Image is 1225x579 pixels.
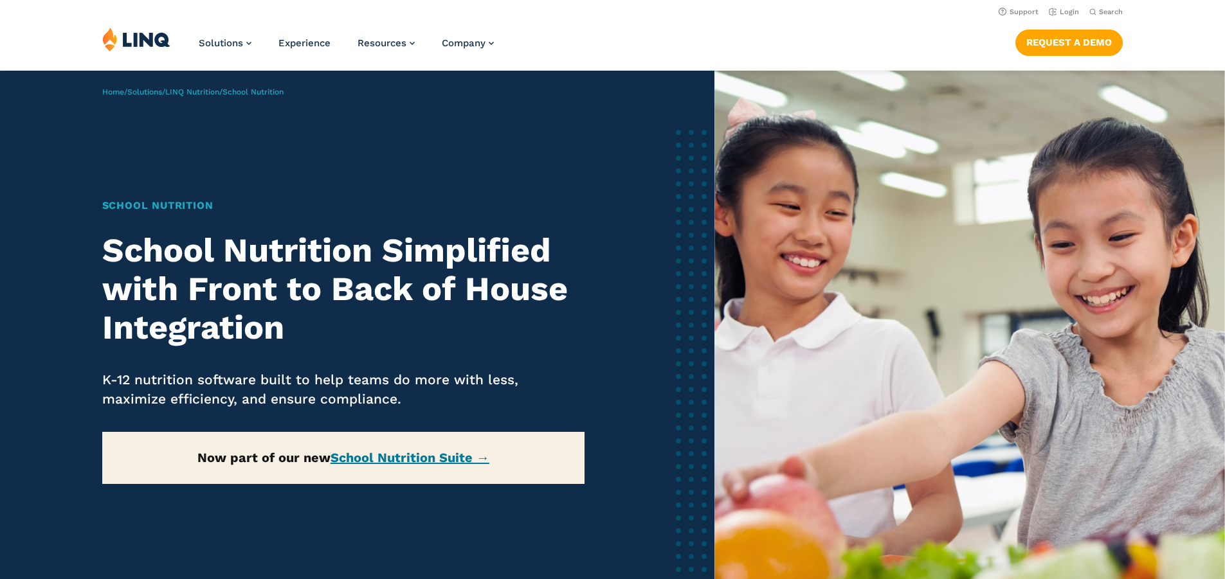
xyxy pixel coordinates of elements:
[1015,30,1123,55] a: Request a Demo
[442,37,494,49] a: Company
[1015,27,1123,55] nav: Button Navigation
[1099,8,1123,16] span: Search
[331,450,489,465] a: School Nutrition Suite →
[999,8,1039,16] a: Support
[1089,7,1123,17] button: Open Search Bar
[102,231,585,346] h2: School Nutrition Simplified with Front to Back of House Integration
[199,37,243,49] span: Solutions
[102,87,284,96] span: / / /
[358,37,415,49] a: Resources
[442,37,485,49] span: Company
[102,370,585,409] p: K-12 nutrition software built to help teams do more with less, maximize efficiency, and ensure co...
[197,450,489,465] strong: Now part of our new
[102,198,585,213] h1: School Nutrition
[199,37,251,49] a: Solutions
[1049,8,1079,16] a: Login
[165,87,219,96] a: LINQ Nutrition
[358,37,406,49] span: Resources
[102,27,170,51] img: LINQ | K‑12 Software
[127,87,162,96] a: Solutions
[278,37,331,49] a: Experience
[102,87,124,96] a: Home
[199,27,494,69] nav: Primary Navigation
[222,87,284,96] span: School Nutrition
